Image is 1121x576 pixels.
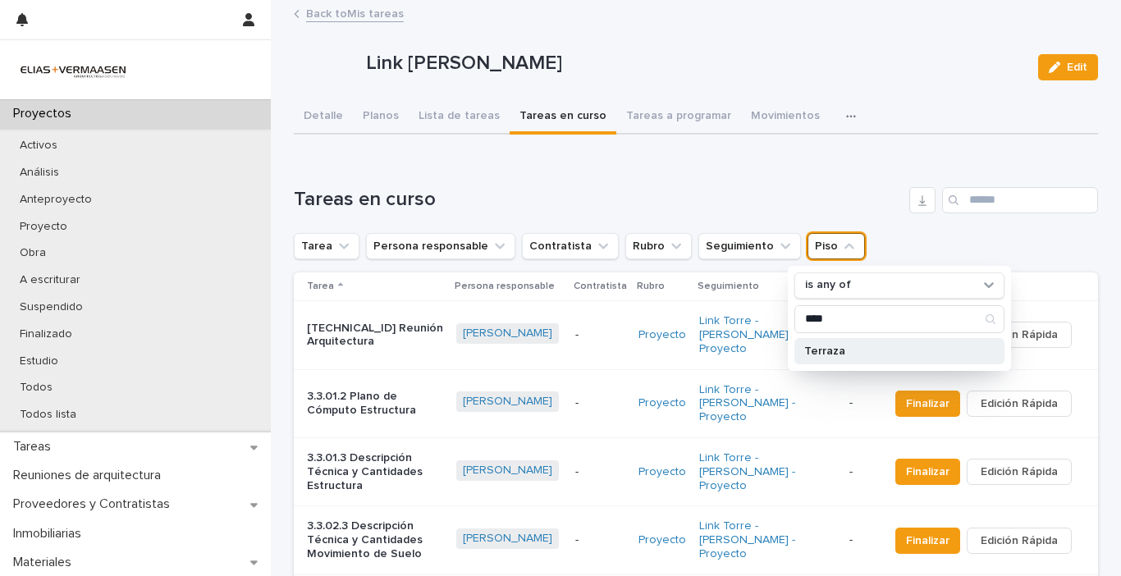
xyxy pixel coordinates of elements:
tr: 3.3.02.3 Descripción Técnica y Cantidades Movimiento de Suelo[PERSON_NAME] -Proyecto Link Torre -... [294,506,1098,574]
p: - [575,328,625,342]
button: Lista de tareas [409,100,510,135]
button: Edición Rápida [967,528,1072,554]
a: Link Torre - [PERSON_NAME] - Proyecto [699,519,835,560]
p: - [849,533,876,547]
p: Todos lista [7,408,89,422]
span: Edición Rápida [981,533,1058,549]
h1: Tareas en curso [294,188,903,212]
button: Contratista [522,233,619,259]
p: is any of [805,278,851,292]
p: - [575,533,625,547]
p: - [849,465,876,479]
button: Edición Rápida [967,391,1072,417]
button: Finalizar [895,459,960,485]
a: [PERSON_NAME] [463,395,552,409]
p: Contratista [574,277,627,295]
button: Persona responsable [366,233,515,259]
span: Finalizar [906,464,949,480]
p: Terraza [804,345,978,357]
p: Todos [7,381,66,395]
span: Finalizar [906,533,949,549]
p: Tareas [7,439,64,455]
button: Movimientos [741,100,830,135]
a: [PERSON_NAME] [463,532,552,546]
p: Proyectos [7,106,85,121]
a: Proyecto [638,396,686,410]
p: 3.3.01.3 Descripción Técnica y Cantidades Estructura [307,451,443,492]
button: Seguimiento [698,233,801,259]
button: Edición Rápida [967,459,1072,485]
p: Suspendido [7,300,96,314]
a: Back toMis tareas [306,3,404,22]
button: Edit [1038,54,1098,80]
span: Edición Rápida [981,395,1058,412]
button: Tarea [294,233,359,259]
a: Proyecto [638,465,686,479]
input: Search [795,306,1004,332]
button: Edición Rápida [967,322,1072,348]
p: Rubro [637,277,665,295]
p: 3.3.01.2 Plano de Cómputo Estructura [307,390,443,418]
p: Análisis [7,166,72,180]
img: HMeL2XKrRby6DNq2BZlM [13,53,133,86]
tr: 3.3.01.2 Plano de Cómputo Estructura[PERSON_NAME] -Proyecto Link Torre - [PERSON_NAME] - Proyecto... [294,369,1098,437]
p: Inmobiliarias [7,526,94,542]
p: Activos [7,139,71,153]
p: - [575,465,625,479]
p: Reuniones de arquitectura [7,468,174,483]
p: 3.3.02.3 Descripción Técnica y Cantidades Movimiento de Suelo [307,519,443,560]
a: Proyecto [638,328,686,342]
p: Persona responsable [455,277,555,295]
a: [PERSON_NAME] [463,464,552,478]
p: Seguimiento [698,277,759,295]
input: Search [942,187,1098,213]
span: Edit [1067,62,1087,73]
button: Piso [808,233,865,259]
p: - [575,396,625,410]
p: [TECHNICAL_ID] Reunión Arquitectura [307,322,443,350]
button: Planos [353,100,409,135]
p: Estudio [7,354,71,368]
a: Link Torre - [PERSON_NAME] - Proyecto [699,451,835,492]
button: Detalle [294,100,353,135]
button: Tareas a programar [616,100,741,135]
p: Materiales [7,555,85,570]
p: Finalizado [7,327,85,341]
span: Finalizar [906,395,949,412]
p: Tarea [307,277,334,295]
a: Proyecto [638,533,686,547]
p: Proyecto [7,220,80,234]
tr: 3.3.01.3 Descripción Técnica y Cantidades Estructura[PERSON_NAME] -Proyecto Link Torre - [PERSON_... [294,437,1098,505]
a: Link Torre - [PERSON_NAME] - Proyecto [699,383,835,424]
p: Proveedores y Contratistas [7,496,183,512]
span: Edición Rápida [981,327,1058,343]
p: A escriturar [7,273,94,287]
button: Finalizar [895,528,960,554]
button: Tareas en curso [510,100,616,135]
button: Rubro [625,233,692,259]
div: Search [794,305,1004,333]
span: Edición Rápida [981,464,1058,480]
p: - [849,396,876,410]
p: Link [PERSON_NAME] [366,52,1025,75]
tr: [TECHNICAL_ID] Reunión Arquitectura[PERSON_NAME] -Proyecto Link Torre - [PERSON_NAME] - Proyecto ... [294,301,1098,369]
a: Link Torre - [PERSON_NAME] - Proyecto [699,314,835,355]
a: [PERSON_NAME] [463,327,552,341]
button: Finalizar [895,391,960,417]
p: Anteproyecto [7,193,105,207]
p: Obra [7,246,59,260]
